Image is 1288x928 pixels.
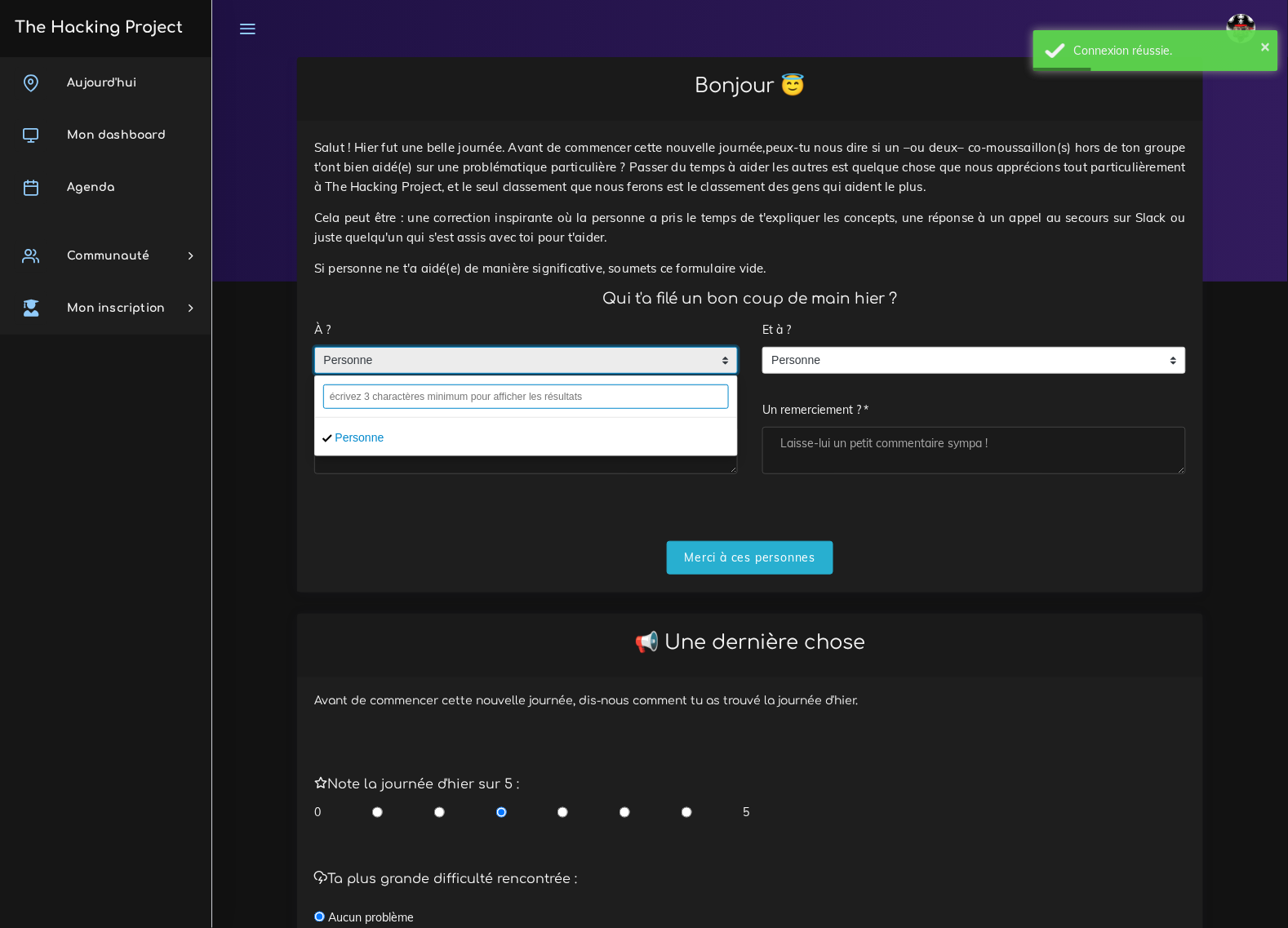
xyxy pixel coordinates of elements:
img: avatar [1227,14,1256,43]
span: Agenda [67,181,114,193]
h6: Avant de commencer cette nouvelle journée, dis-nous comment tu as trouvé la journée d'hier. [314,695,1186,708]
h2: 📢 Une dernière chose [314,631,1186,655]
p: Si personne ne t'a aidé(e) de manière significative, soumets ce formulaire vide. [314,259,1186,278]
li: Personne [315,424,737,451]
label: Et à ? [762,313,791,347]
p: Cela peut être : une correction inspirante où la personne a pris le temps de t'expliquer les conc... [314,208,1186,247]
div: 0 5 [314,804,750,820]
h4: Qui t'a filé un bon coup de main hier ? [314,290,1186,308]
span: Mon dashboard [67,129,166,141]
span: Mon inscription [67,302,165,314]
span: Personne [315,348,713,374]
span: Personne [763,348,1161,374]
input: écrivez 3 charactères minimum pour afficher les résultats [323,384,729,409]
button: × [1261,38,1271,54]
span: Communauté [67,250,149,262]
h3: The Hacking Project [10,19,183,37]
input: Merci à ces personnes [667,541,834,575]
label: Un remerciement ? * [762,394,869,428]
label: Aucun problème [328,910,414,926]
h5: Note la journée d'hier sur 5 : [314,777,1186,793]
h2: Bonjour 😇 [314,74,1186,98]
h5: Ta plus grande difficulté rencontrée : [314,872,1186,888]
div: Connexion réussie. [1074,42,1266,59]
span: Aujourd'hui [67,77,136,89]
p: Salut ! Hier fut une belle journée. Avant de commencer cette nouvelle journée,peux-tu nous dire s... [314,138,1186,197]
label: À ? [314,313,331,347]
